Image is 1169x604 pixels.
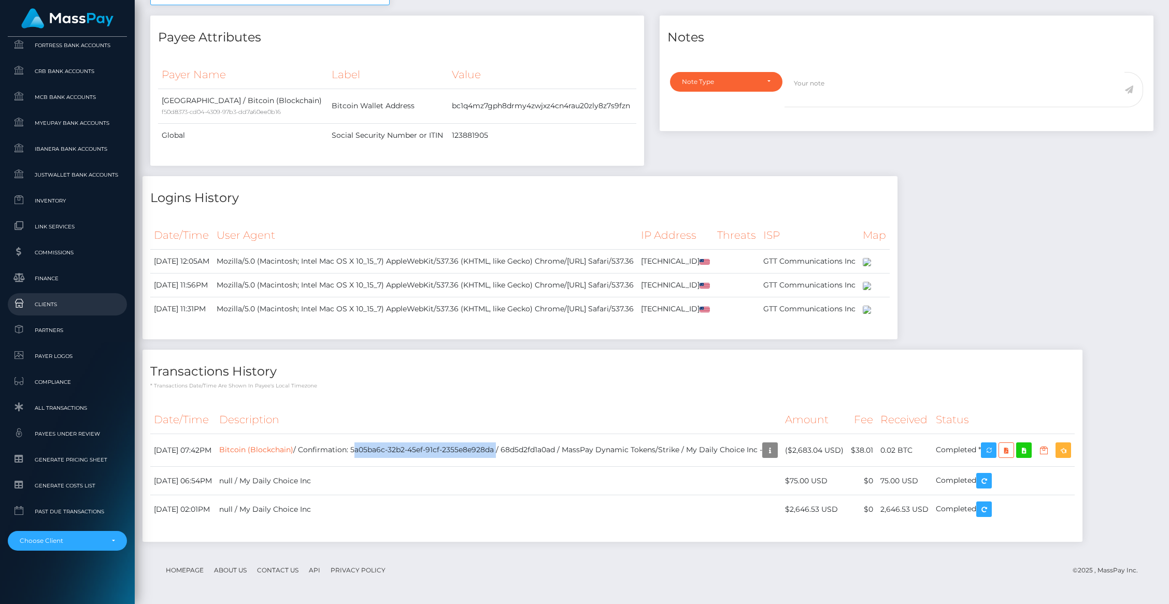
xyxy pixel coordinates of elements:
td: Bitcoin Wallet Address [328,89,448,123]
td: Social Security Number or ITIN [328,123,448,147]
td: bc1q4mz7gph8drmy4zwjxz4cn4rau20zly8z7s9fzn [448,89,636,123]
td: 0.02 BTC [877,434,932,467]
a: All Transactions [8,397,127,419]
a: CRB Bank Accounts [8,60,127,82]
td: [TECHNICAL_ID] [637,297,714,321]
td: Completed [932,467,1075,495]
a: Privacy Policy [326,562,390,578]
th: Value [448,61,636,89]
h4: Transactions History [150,363,1075,381]
span: Link Services [12,221,123,233]
div: Choose Client [20,537,103,545]
td: 75.00 USD [877,467,932,495]
a: Generate Costs List [8,474,127,497]
td: $2,646.53 USD [781,495,847,524]
td: null / My Daily Choice Inc [216,495,781,524]
a: Clients [8,293,127,315]
td: Completed [932,495,1075,524]
span: Generate Costs List [12,480,123,492]
a: Ibanera Bank Accounts [8,138,127,160]
th: Label [328,61,448,89]
img: MassPay Logo [21,8,113,28]
td: Global [158,123,328,147]
td: / Confirmation: 5a05ba6c-32b2-45ef-91cf-2355e8e928da / 68d5d2fd1a0ad / MassPay Dynamic Tokens/Str... [216,434,781,467]
a: Payees under Review [8,423,127,445]
th: Date/Time [150,406,216,434]
td: $75.00 USD [781,467,847,495]
th: Payer Name [158,61,328,89]
th: Description [216,406,781,434]
td: ($2,683.04 USD) [781,434,847,467]
a: Bitcoin (Blockchain) [219,445,293,454]
td: [TECHNICAL_ID] [637,274,714,297]
img: us.png [700,283,710,289]
span: Clients [12,298,123,310]
span: Finance [12,272,123,284]
td: GTT Communications Inc [760,297,859,321]
a: API [305,562,324,578]
td: Mozilla/5.0 (Macintosh; Intel Mac OS X 10_15_7) AppleWebKit/537.36 (KHTML, like Gecko) Chrome/[UR... [213,297,637,321]
a: Fortress Bank Accounts [8,34,127,56]
th: Map [859,221,890,250]
img: 200x100 [863,306,871,314]
td: Completed * [932,434,1075,467]
a: Finance [8,267,127,290]
td: [DATE] 11:56PM [150,274,213,297]
h4: Logins History [150,189,890,207]
td: [GEOGRAPHIC_DATA] / Bitcoin (Blockchain) [158,89,328,123]
td: $0 [847,495,877,524]
a: Homepage [162,562,208,578]
span: Generate Pricing Sheet [12,454,123,466]
span: MCB Bank Accounts [12,91,123,103]
span: Payer Logos [12,350,123,362]
th: Amount [781,406,847,434]
span: Compliance [12,376,123,388]
a: Partners [8,319,127,341]
span: Payees under Review [12,428,123,440]
td: Mozilla/5.0 (Macintosh; Intel Mac OS X 10_15_7) AppleWebKit/537.36 (KHTML, like Gecko) Chrome/[UR... [213,274,637,297]
a: Payer Logos [8,345,127,367]
span: Partners [12,324,123,336]
td: GTT Communications Inc [760,274,859,297]
a: JustWallet Bank Accounts [8,164,127,186]
th: Date/Time [150,221,213,250]
a: Past Due Transactions [8,500,127,523]
img: us.png [700,259,710,265]
td: GTT Communications Inc [760,250,859,274]
a: MyEUPay Bank Accounts [8,112,127,134]
span: Inventory [12,195,123,207]
h4: Payee Attributes [158,28,636,47]
td: [DATE] 02:01PM [150,495,216,524]
a: MCB Bank Accounts [8,86,127,108]
th: IP Address [637,221,714,250]
div: © 2025 , MassPay Inc. [1073,565,1146,576]
a: Commissions [8,241,127,264]
td: null / My Daily Choice Inc [216,467,781,495]
th: Threats [714,221,760,250]
td: $38.01 [847,434,877,467]
td: [DATE] 11:31PM [150,297,213,321]
td: $0 [847,467,877,495]
td: [TECHNICAL_ID] [637,250,714,274]
img: 200x100 [863,258,871,266]
td: [DATE] 06:54PM [150,467,216,495]
img: us.png [700,307,710,312]
td: [DATE] 12:05AM [150,250,213,274]
a: Compliance [8,371,127,393]
h4: Notes [667,28,1146,47]
a: Link Services [8,215,127,238]
span: CRB Bank Accounts [12,65,123,77]
small: f50d8373-cd04-4309-97b3-dd7a60ee0b16 [162,108,281,116]
div: Note Type [682,78,759,86]
span: Commissions [12,247,123,258]
span: Past Due Transactions [12,506,123,517]
a: Generate Pricing Sheet [8,449,127,471]
button: Note Type [670,72,782,92]
span: Ibanera Bank Accounts [12,143,123,155]
a: About Us [210,562,251,578]
th: Fee [847,406,877,434]
th: Status [932,406,1075,434]
p: * Transactions date/time are shown in payee's local timezone [150,382,1075,390]
a: Inventory [8,190,127,212]
th: User Agent [213,221,637,250]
